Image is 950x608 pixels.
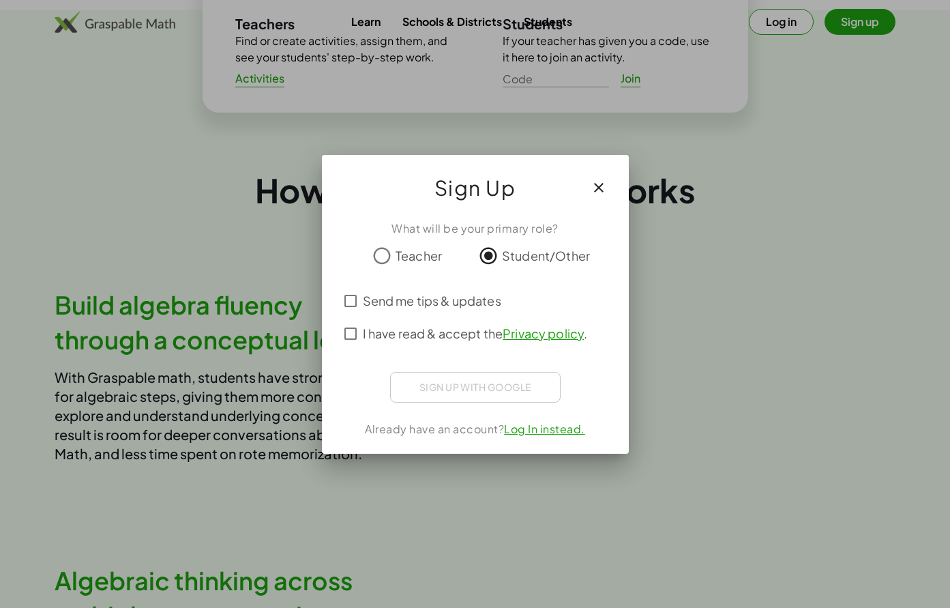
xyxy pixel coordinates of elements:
[396,246,442,265] span: Teacher
[504,422,585,436] a: Log In instead.
[502,246,590,265] span: Student/Other
[338,220,612,237] div: What will be your primary role?
[363,324,588,343] span: I have read & accept the .
[503,325,584,341] a: Privacy policy
[434,171,516,204] span: Sign Up
[338,421,612,437] div: Already have an account?
[363,291,501,310] span: Send me tips & updates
